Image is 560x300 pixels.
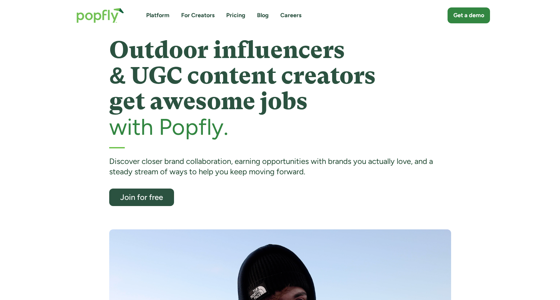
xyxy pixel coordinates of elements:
[70,1,131,29] a: home
[181,11,215,19] a: For Creators
[280,11,301,19] a: Careers
[448,7,490,23] a: Get a demo
[257,11,269,19] a: Blog
[115,193,168,201] div: Join for free
[109,37,451,114] h1: Outdoor influencers & UGC content creators get awesome jobs
[109,156,451,177] div: Discover closer brand collaboration, earning opportunities with brands you actually love, and a s...
[146,11,169,19] a: Platform
[226,11,245,19] a: Pricing
[109,189,174,206] a: Join for free
[109,114,451,139] h2: with Popfly.
[453,11,484,19] div: Get a demo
